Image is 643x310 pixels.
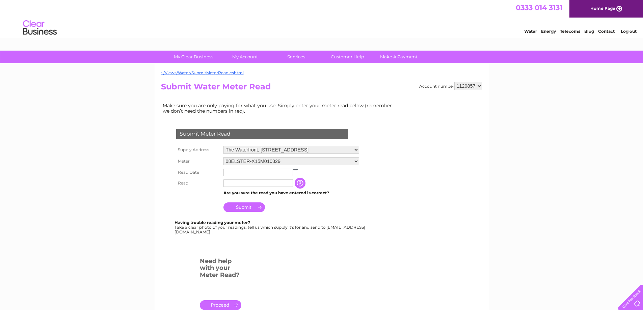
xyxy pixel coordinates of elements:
[175,178,222,189] th: Read
[175,144,222,156] th: Supply Address
[161,82,482,95] h2: Submit Water Meter Read
[584,29,594,34] a: Blog
[541,29,556,34] a: Energy
[161,70,244,75] a: ~/Views/Water/SubmitMeterRead.cshtml
[222,189,361,197] td: Are you sure the read you have entered is correct?
[175,220,366,234] div: Take a clear photo of your readings, tell us which supply it's for and send to [EMAIL_ADDRESS][DO...
[268,51,324,63] a: Services
[161,101,397,115] td: Make sure you are only paying for what you use. Simply enter your meter read below (remember we d...
[217,51,273,63] a: My Account
[621,29,637,34] a: Log out
[200,256,241,282] h3: Need help with your Meter Read?
[175,167,222,178] th: Read Date
[295,178,307,189] input: Information
[176,129,348,139] div: Submit Meter Read
[293,169,298,174] img: ...
[419,82,482,90] div: Account number
[166,51,221,63] a: My Clear Business
[320,51,375,63] a: Customer Help
[162,4,481,33] div: Clear Business is a trading name of Verastar Limited (registered in [GEOGRAPHIC_DATA] No. 3667643...
[223,202,265,212] input: Submit
[560,29,580,34] a: Telecoms
[200,300,241,310] a: .
[598,29,615,34] a: Contact
[371,51,427,63] a: Make A Payment
[175,220,250,225] b: Having trouble reading your meter?
[23,18,57,38] img: logo.png
[516,3,562,12] a: 0333 014 3131
[524,29,537,34] a: Water
[175,156,222,167] th: Meter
